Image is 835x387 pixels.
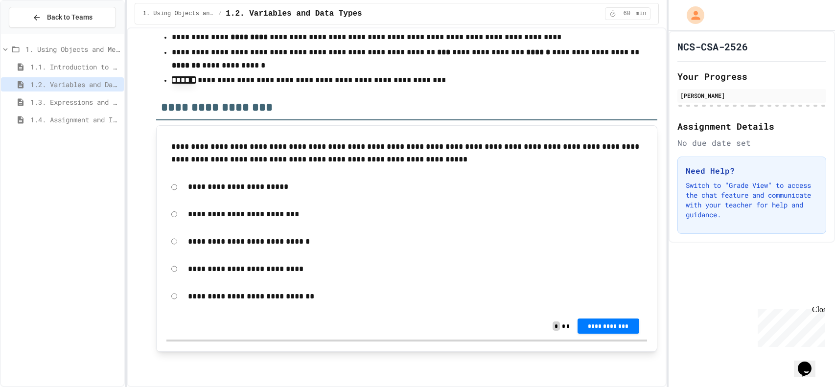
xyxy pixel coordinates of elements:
span: min [636,10,647,18]
span: / [218,10,222,18]
h1: NCS-CSA-2526 [677,40,748,53]
button: Back to Teams [9,7,116,28]
span: 1.3. Expressions and Output [New] [30,97,120,107]
span: 60 [619,10,635,18]
span: 1.4. Assignment and Input [30,114,120,125]
div: My Account [676,4,707,26]
span: 1.2. Variables and Data Types [30,79,120,90]
span: Back to Teams [47,12,93,23]
span: 1. Using Objects and Methods [143,10,214,18]
span: 1.2. Variables and Data Types [226,8,362,20]
h3: Need Help? [686,165,818,177]
iframe: chat widget [754,305,825,347]
span: 1. Using Objects and Methods [25,44,120,54]
iframe: chat widget [794,348,825,377]
span: 1.1. Introduction to Algorithms, Programming, and Compilers [30,62,120,72]
h2: Assignment Details [677,119,826,133]
div: [PERSON_NAME] [680,91,823,100]
div: Chat with us now!Close [4,4,68,62]
div: No due date set [677,137,826,149]
h2: Your Progress [677,69,826,83]
p: Switch to "Grade View" to access the chat feature and communicate with your teacher for help and ... [686,181,818,220]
